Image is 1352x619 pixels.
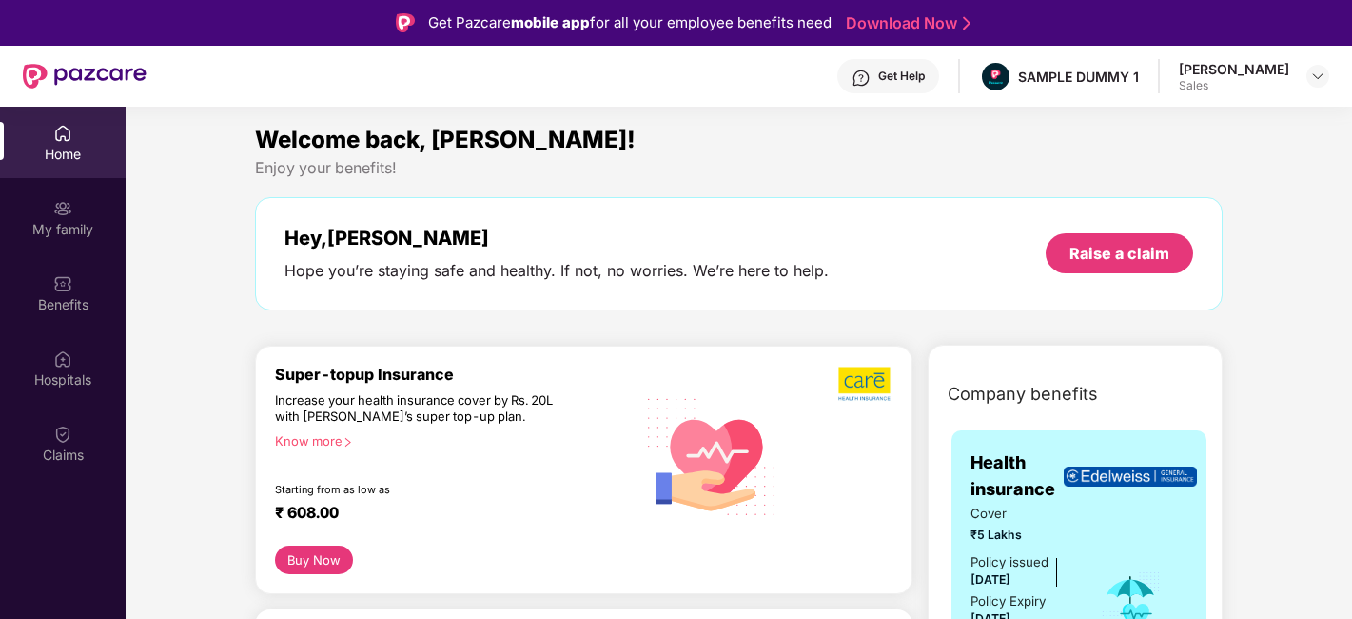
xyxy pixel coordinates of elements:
span: Welcome back, [PERSON_NAME]! [255,126,636,153]
div: Policy issued [970,552,1048,572]
div: Hope you’re staying safe and healthy. If not, no worries. We’re here to help. [284,261,829,281]
a: Download Now [846,13,965,33]
img: New Pazcare Logo [23,64,147,89]
img: svg+xml;base64,PHN2ZyBpZD0iSGVscC0zMngzMiIgeG1sbnM9Imh0dHA6Ly93d3cudzMub3JnLzIwMDAvc3ZnIiB3aWR0aD... [852,69,871,88]
span: Company benefits [948,381,1098,408]
div: Policy Expiry [970,591,1046,611]
div: Increase your health insurance cover by Rs. 20L with [PERSON_NAME]’s super top-up plan. [275,392,553,425]
img: svg+xml;base64,PHN2ZyBpZD0iRHJvcGRvd24tMzJ4MzIiIHhtbG5zPSJodHRwOi8vd3d3LnczLm9yZy8yMDAwL3N2ZyIgd2... [1310,69,1325,84]
strong: mobile app [511,13,590,31]
div: ₹ 608.00 [275,504,617,527]
span: [DATE] [970,572,1010,587]
img: svg+xml;base64,PHN2ZyBpZD0iQ2xhaW0iIHhtbG5zPSJodHRwOi8vd3d3LnczLm9yZy8yMDAwL3N2ZyIgd2lkdGg9IjIwIi... [53,425,72,444]
img: svg+xml;base64,PHN2ZyBpZD0iSG9zcGl0YWxzIiB4bWxucz0iaHR0cDovL3d3dy53My5vcmcvMjAwMC9zdmciIHdpZHRoPS... [53,349,72,369]
div: Sales [1179,78,1289,93]
img: insurerLogo [1064,467,1197,487]
img: svg+xml;base64,PHN2ZyB3aWR0aD0iMjAiIGhlaWdodD0iMjAiIHZpZXdCb3g9IjAgMCAyMCAyMCIgZmlsbD0ibm9uZSIgeG... [53,199,72,218]
img: svg+xml;base64,PHN2ZyBpZD0iQmVuZWZpdHMiIHhtbG5zPSJodHRwOi8vd3d3LnczLm9yZy8yMDAwL3N2ZyIgd2lkdGg9Ij... [53,274,72,293]
img: Stroke [963,13,970,33]
div: SAMPLE DUMMY 1 [1018,68,1139,86]
span: Cover [970,504,1073,524]
span: ₹5 Lakhs [970,526,1073,544]
div: Starting from as low as [275,483,555,496]
div: Super-topup Insurance [275,366,636,384]
img: svg+xml;base64,PHN2ZyB4bWxucz0iaHR0cDovL3d3dy53My5vcmcvMjAwMC9zdmciIHhtbG5zOnhsaW5rPSJodHRwOi8vd3... [635,377,789,534]
div: Raise a claim [1069,243,1169,264]
div: Get Pazcare for all your employee benefits need [428,11,832,34]
img: Logo [396,13,415,32]
div: [PERSON_NAME] [1179,60,1289,78]
div: Enjoy your benefits! [255,158,1223,178]
div: Get Help [878,69,925,84]
img: Pazcare_Alternative_logo-01-01.png [982,63,1009,90]
button: Buy Now [275,546,353,573]
span: Health insurance [970,449,1073,504]
img: b5dec4f62d2307b9de63beb79f102df3.png [838,366,892,402]
img: svg+xml;base64,PHN2ZyBpZD0iSG9tZSIgeG1sbnM9Imh0dHA6Ly93d3cudzMub3JnLzIwMDAvc3ZnIiB3aWR0aD0iMjAiIG... [53,124,72,143]
span: right [343,437,353,448]
div: Know more [275,433,624,447]
div: Hey, [PERSON_NAME] [284,227,829,250]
